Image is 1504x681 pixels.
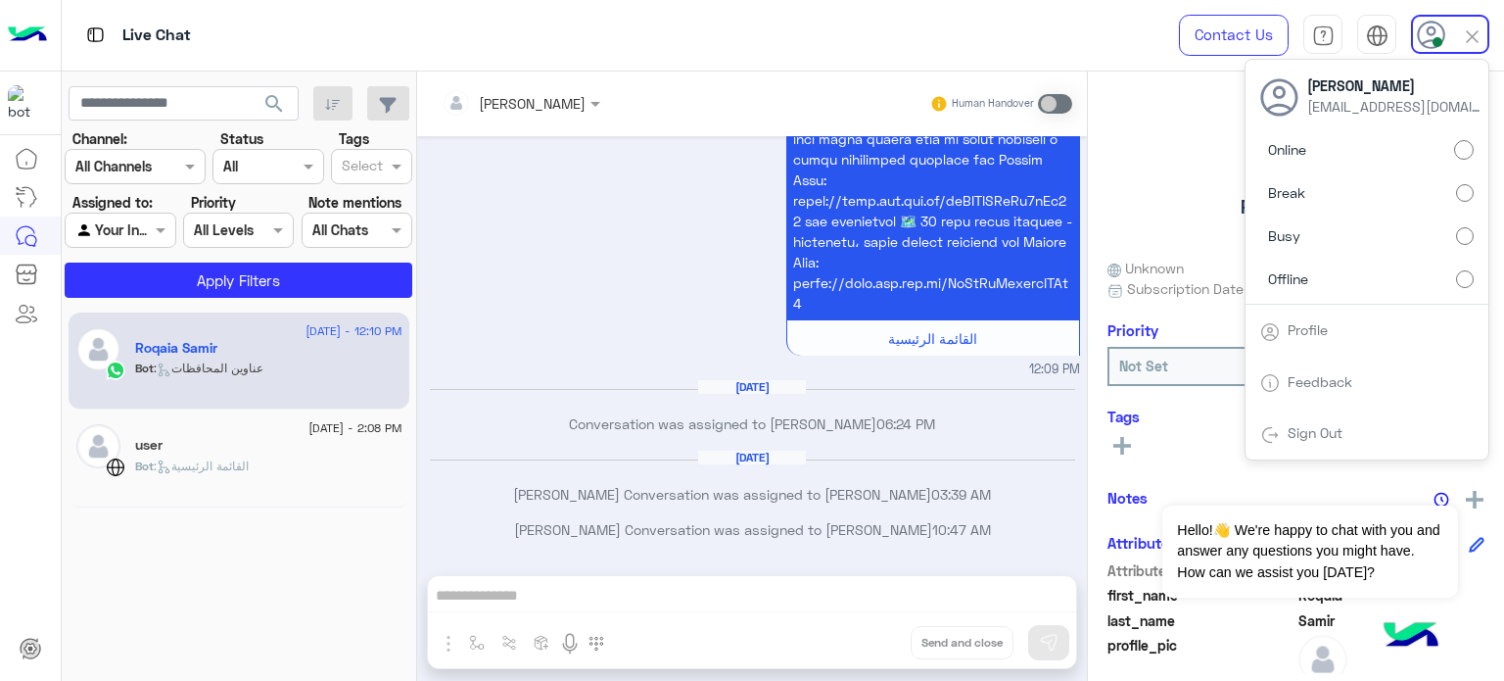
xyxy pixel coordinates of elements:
[1268,182,1305,203] span: Break
[931,486,991,503] span: 03:39 AM
[305,322,401,340] span: [DATE] - 12:10 PM
[154,361,263,375] span: : عناوين المحافظات
[1162,506,1457,598] span: Hello!👋 We're happy to chat with you and answer any questions you might have. How can we assist y...
[72,192,153,213] label: Assigned to:
[135,361,154,375] span: Bot
[308,192,401,213] label: Note mentions
[308,419,401,437] span: [DATE] - 2:08 PM
[1107,560,1294,581] span: Attribute Name
[262,92,286,116] span: search
[1366,24,1388,47] img: tab
[425,519,1080,540] p: [PERSON_NAME] Conversation was assigned to [PERSON_NAME]
[876,415,935,432] span: 06:24 PM
[83,23,108,47] img: tab
[154,459,249,473] span: : القائمة الرئيسية
[1307,96,1483,117] span: [EMAIL_ADDRESS][DOMAIN_NAME]
[135,340,217,357] h5: Roqaia Samir
[1288,373,1352,390] a: Feedback
[106,458,125,477] img: WebChat
[1260,425,1280,445] img: tab
[1179,15,1289,56] a: Contact Us
[8,15,47,56] img: Logo
[76,327,120,371] img: defaultAdmin.png
[191,192,236,213] label: Priority
[1107,258,1184,278] span: Unknown
[1260,373,1280,393] img: tab
[220,128,263,149] label: Status
[1260,322,1280,342] img: tab
[1288,321,1328,338] a: Profile
[1456,227,1474,245] input: Busy
[1107,635,1294,680] span: profile_pic
[122,23,191,49] p: Live Chat
[135,459,154,473] span: Bot
[1127,278,1296,299] span: Subscription Date : [DATE]
[952,96,1034,112] small: Human Handover
[1107,489,1148,507] h6: Notes
[1288,424,1342,441] a: Sign Out
[698,451,806,464] h6: [DATE]
[106,361,125,380] img: WhatsApp
[1307,75,1483,96] span: [PERSON_NAME]
[135,437,163,454] h5: user
[932,521,991,538] span: 10:47 AM
[1268,139,1306,160] span: Online
[76,424,120,468] img: defaultAdmin.png
[1466,491,1483,509] img: add
[1298,610,1485,631] span: Samir
[1268,225,1300,246] span: Busy
[1377,603,1445,671] img: hulul-logo.png
[425,413,1080,434] p: Conversation was assigned to [PERSON_NAME]
[1456,270,1474,288] input: Offline
[1029,361,1080,379] span: 12:09 PM
[1107,585,1294,606] span: first_name
[251,86,299,128] button: search
[698,380,806,394] h6: [DATE]
[1107,610,1294,631] span: last_name
[1461,25,1483,48] img: close
[339,128,369,149] label: Tags
[72,128,127,149] label: Channel:
[1241,196,1351,219] h5: Roqaia Samir
[1107,534,1177,552] h6: Attributes
[911,626,1013,659] button: Send and close
[425,484,1080,505] p: [PERSON_NAME] Conversation was assigned to [PERSON_NAME]
[1107,408,1484,425] h6: Tags
[8,85,43,121] img: 919860931428189
[1107,321,1158,339] h6: Priority
[1454,140,1474,160] input: Online
[65,263,412,298] button: Apply Filters
[888,330,977,347] span: القائمة الرئيسية
[1312,24,1335,47] img: tab
[1456,184,1474,202] input: Break
[1268,268,1308,289] span: Offline
[1303,15,1342,56] a: tab
[339,155,383,180] div: Select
